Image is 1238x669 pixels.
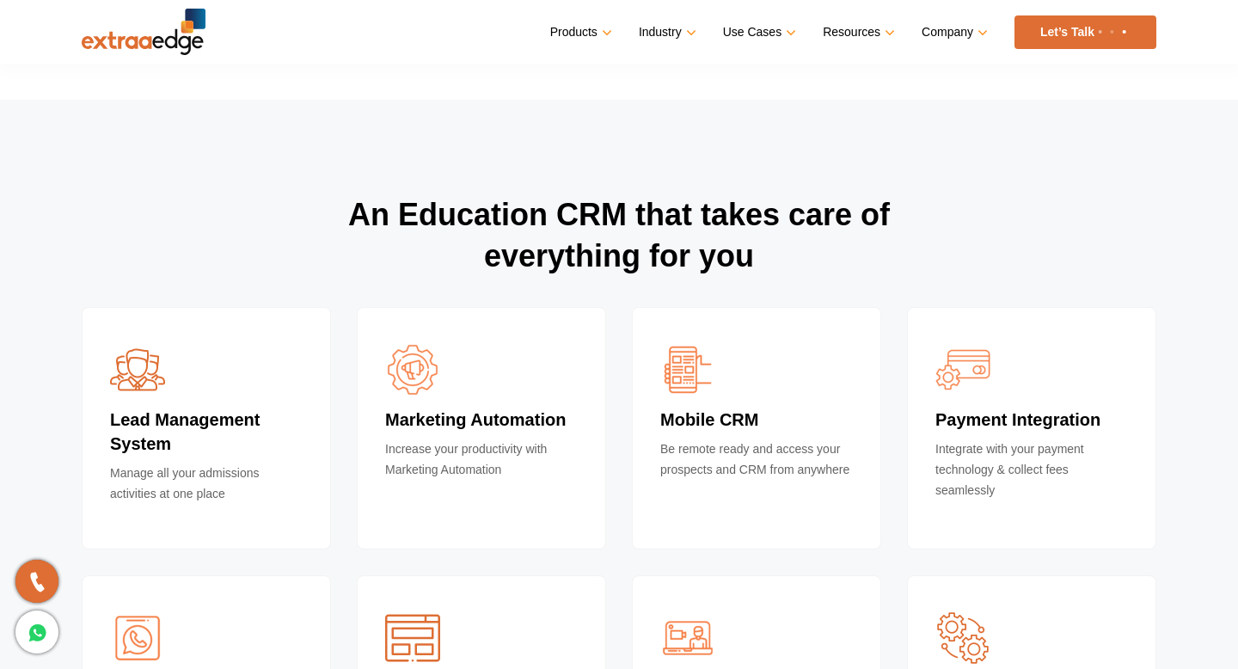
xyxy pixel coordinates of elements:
p: Be remote ready and access your prospects and CRM from anywhere [660,439,853,490]
h4: Lead Management System [110,408,303,463]
a: Resources [823,20,892,45]
a: Let’s Talk [1014,15,1156,49]
h4: Payment Integration [935,408,1128,439]
p: Manage all your admissions activities at one place [110,463,303,514]
p: Integrate with your payment technology & collect fees seamlessly [935,439,1128,511]
a: Products [550,20,609,45]
a: Industry [639,20,693,45]
h4: Mobile CRM [660,408,853,439]
a: Company [922,20,984,45]
p: Increase your productivity with Marketing Automation [385,439,578,490]
a: Use Cases [723,20,793,45]
h4: Marketing Automation [385,408,578,439]
h2: An Education CRM that takes care of everything for you [82,194,1156,307]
